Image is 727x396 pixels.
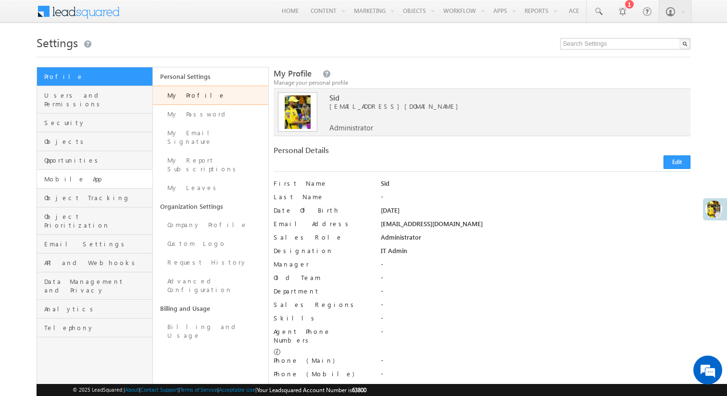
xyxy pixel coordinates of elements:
label: Old Team [274,273,370,282]
label: Phone (Main) [274,356,370,365]
div: - [381,260,691,273]
a: My Profile [153,86,269,105]
a: My Password [153,105,269,124]
div: [DATE] [381,206,691,219]
span: Email Settings [44,240,150,248]
a: Company Profile [153,216,269,234]
a: Personal Settings [153,67,269,86]
a: About [125,386,139,393]
a: Telephony [37,319,152,337]
a: Security [37,114,152,132]
div: - [381,273,691,287]
a: My Report Subscriptions [153,151,269,179]
label: Phone (Others) [274,383,370,392]
span: Telephony [44,323,150,332]
span: Object Tracking [44,193,150,202]
div: - [381,356,691,370]
label: Last Name [274,192,370,201]
a: Objects [37,132,152,151]
a: Contact Support [140,386,178,393]
div: Personal Details [274,146,476,159]
label: Department [274,287,370,295]
span: My Profile [274,68,312,79]
span: Administrator [329,123,373,132]
div: - [381,370,691,383]
div: Sid [381,179,691,192]
a: Terms of Service [180,386,217,393]
a: Opportunities [37,151,152,170]
label: Sales Regions [274,300,370,309]
label: Phone (Mobile) [274,370,354,378]
a: Custom Logo [153,234,269,253]
a: Email Settings [37,235,152,254]
label: Sales Role [274,233,370,242]
a: Object Tracking [37,189,152,207]
button: Edit [664,155,690,169]
a: Organization Settings [153,197,269,216]
a: API and Webhooks [37,254,152,272]
label: Agent Phone Numbers [274,327,370,345]
label: Email Address [274,219,370,228]
a: Object Prioritization [37,207,152,235]
span: © 2025 LeadSquared | | | | | [73,385,366,395]
div: - [381,287,691,300]
span: Sid [329,93,663,102]
div: Manage your personal profile [274,78,690,87]
a: My Email Signature [153,124,269,151]
label: Manager [274,260,370,268]
div: [EMAIL_ADDRESS][DOMAIN_NAME] [381,219,691,233]
span: [EMAIL_ADDRESS][DOMAIN_NAME] [329,102,663,111]
a: Mobile App [37,170,152,189]
span: Security [44,118,150,127]
span: Object Prioritization [44,212,150,230]
div: - [381,327,691,341]
div: Administrator [381,233,691,246]
a: Profile [37,67,152,86]
a: Request History [153,253,269,272]
label: First Name [274,179,370,188]
span: API and Webhooks [44,258,150,267]
div: - [381,300,691,314]
span: Analytics [44,305,150,313]
div: IT Admin [381,246,691,260]
div: - [381,314,691,327]
a: Analytics [37,300,152,319]
span: Objects [44,137,150,146]
a: Billing and Usage [153,299,269,318]
input: Search Settings [560,38,690,50]
span: Profile [44,72,150,81]
span: Your Leadsquared Account Number is [257,386,366,394]
a: Data Management and Privacy [37,272,152,300]
span: Opportunities [44,156,150,165]
label: Date Of Birth [274,206,370,215]
div: - [381,192,691,206]
span: Users and Permissions [44,91,150,108]
a: Advanced Configuration [153,272,269,299]
a: Users and Permissions [37,86,152,114]
a: My Leaves [153,179,269,197]
span: Data Management and Privacy [44,277,150,294]
span: Settings [37,35,78,50]
label: Skills [274,314,370,322]
a: Billing and Usage [153,318,269,345]
label: Designation [274,246,370,255]
a: Acceptable Use [219,386,255,393]
span: 63800 [352,386,366,394]
span: Mobile App [44,175,150,183]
